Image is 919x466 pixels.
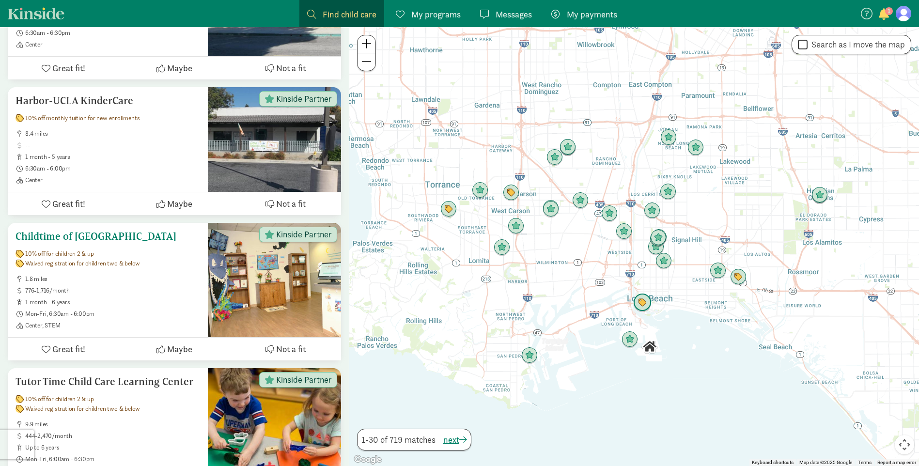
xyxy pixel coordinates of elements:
[858,460,872,465] a: Terms (opens in new tab)
[633,294,652,312] div: Click to see details
[276,94,332,103] span: Kinside Partner
[622,331,638,348] div: Click to see details
[648,239,664,255] div: Click to see details
[660,184,676,200] div: Click to see details
[508,218,524,234] div: Click to see details
[808,39,905,50] label: Search as I move the map
[644,202,660,219] div: Click to see details
[25,432,200,440] span: 444-2,470/month
[521,347,538,364] div: Click to see details
[799,460,852,465] span: Map data ©2025 Google
[496,8,532,21] span: Messages
[16,376,200,388] h5: Tutor Time Child Care Learning Center
[8,57,119,79] button: Great fit!
[25,165,200,172] span: 6:30am - 6:00pm
[25,153,200,161] span: 1 month - 5 years
[52,62,85,75] span: Great fit!
[655,253,672,269] div: Click to see details
[543,200,559,217] div: Click to see details
[25,275,200,283] span: 1.8 miles
[752,459,794,466] button: Keyboard shortcuts
[651,229,667,246] div: Click to see details
[25,455,200,463] span: Mon-Fri, 6:00am - 6:30pm
[411,8,461,21] span: My programs
[560,139,576,155] div: Click to see details
[567,8,617,21] span: My payments
[730,269,747,285] div: Click to see details
[230,338,341,360] button: Not a fit
[167,62,192,75] span: Maybe
[25,310,200,318] span: Mon-Fri, 6:30am - 6:00pm
[25,395,94,403] span: 10% off for children 2 & up
[641,339,658,355] div: Click to see details
[443,433,467,446] button: next
[8,192,119,215] button: Great fit!
[494,239,510,256] div: Click to see details
[119,57,230,79] button: Maybe
[25,29,200,37] span: 6:30am - 6:30pm
[52,197,85,210] span: Great fit!
[25,176,200,184] span: Center
[472,182,488,199] div: Click to see details
[230,57,341,79] button: Not a fit
[440,201,457,217] div: Click to see details
[276,375,332,384] span: Kinside Partner
[276,230,332,239] span: Kinside Partner
[650,231,666,247] div: Click to see details
[885,7,893,15] span: 1
[25,130,200,138] span: 8.4 miles
[167,342,192,356] span: Maybe
[877,460,916,465] a: Report a map error
[25,250,94,258] span: 10% off for children 2 & up
[25,287,200,295] span: 776-1,716/month
[543,201,559,217] div: Click to see details
[895,435,914,454] button: Map camera controls
[276,197,306,210] span: Not a fit
[276,342,306,356] span: Not a fit
[25,41,200,48] span: Center
[25,260,140,267] span: Waived registration for children two & below
[352,453,384,466] img: Google
[276,62,306,75] span: Not a fit
[687,140,704,156] div: Click to see details
[167,197,192,210] span: Maybe
[8,338,119,360] button: Great fit!
[52,342,85,356] span: Great fit!
[877,9,891,21] button: 1
[503,185,519,201] div: Click to see details
[119,192,230,215] button: Maybe
[710,263,726,279] div: Click to see details
[25,322,200,329] span: Center, STEM
[230,192,341,215] button: Not a fit
[16,95,200,107] h5: Harbor-UCLA KinderCare
[601,205,618,222] div: Click to see details
[25,298,200,306] span: 1 month - 6 years
[25,420,200,428] span: 9.9 miles
[25,405,140,413] span: Waived registration for children two & below
[361,433,436,446] span: 1-30 of 719 matches
[616,223,632,240] div: Click to see details
[16,231,200,242] h5: Childtime of [GEOGRAPHIC_DATA]
[323,8,376,21] span: Find child care
[25,444,200,451] span: up to 6 years
[811,187,828,203] div: Click to see details
[660,129,677,146] div: Click to see details
[650,230,667,246] div: Click to see details
[25,114,140,122] span: 10% off monthly tuition for new enrollments
[119,338,230,360] button: Maybe
[8,7,64,19] a: Kinside
[546,149,563,166] div: Click to see details
[572,192,589,209] div: Click to see details
[352,453,384,466] a: Open this area in Google Maps (opens a new window)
